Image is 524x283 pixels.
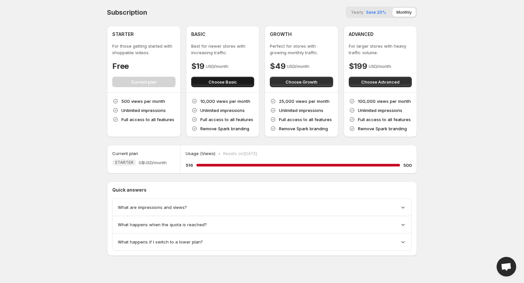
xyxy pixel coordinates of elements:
p: Remove Spark branding [358,125,407,132]
p: Full access to all features [121,116,174,123]
span: Choose Advanced [361,79,399,85]
p: Best for newer stores with increasing traffic. [191,43,254,56]
div: Open chat [497,257,516,276]
p: 100,000 views per month [358,98,411,104]
p: Unlimited impressions [121,107,166,114]
p: For larger stores with heavy traffic volume. [349,43,412,56]
p: • [218,150,221,157]
h4: Subscription [107,8,147,16]
p: 500 views per month [121,98,165,104]
h4: $199 [349,61,367,71]
button: Choose Growth [270,77,333,87]
h4: BASIC [191,31,206,38]
p: Quick answers [112,187,412,193]
p: 10,000 views per month [200,98,250,104]
button: Choose Advanced [349,77,412,87]
span: Save 20% [366,10,386,15]
p: Full access to all features [200,116,253,123]
span: Choose Growth [285,79,317,85]
p: Resets on [DATE] [223,150,257,157]
p: Remove Spark branding [200,125,249,132]
h4: Free [112,61,129,71]
span: What happens if I switch to a lower plan? [118,239,203,245]
p: Remove Spark branding [279,125,328,132]
h5: 500 [403,162,412,168]
p: For those getting started with shoppable videos. [112,43,176,56]
button: Choose Basic [191,77,254,87]
p: 25,000 views per month [279,98,330,104]
p: Usage (Views) [186,150,215,157]
p: Unlimited impressions [279,107,323,114]
h5: 516 [186,162,193,168]
h4: $49 [270,61,285,71]
span: Yearly [351,10,363,15]
button: YearlySave 20% [347,8,390,17]
p: Unlimited impressions [358,107,402,114]
p: Full access to all features [358,116,411,123]
span: Choose Basic [208,79,237,85]
p: USD/month [287,63,309,70]
h4: STARTER [112,31,134,38]
p: Perfect for stores with growing monthly traffic. [270,43,333,56]
p: Full access to all features [279,116,332,123]
p: USD/month [206,63,228,70]
h4: ADVANCED [349,31,374,38]
p: USD/month [369,63,391,70]
button: Monthly [393,8,416,17]
p: Unlimited impressions [200,107,245,114]
span: 0$ USD/month [139,159,167,166]
span: What are impressions and views? [118,204,187,211]
span: STARTER [115,160,133,165]
h5: Current plan [112,150,138,157]
span: What happens when the quota is reached? [118,221,207,228]
h4: $19 [191,61,205,71]
h4: GROWTH [270,31,292,38]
